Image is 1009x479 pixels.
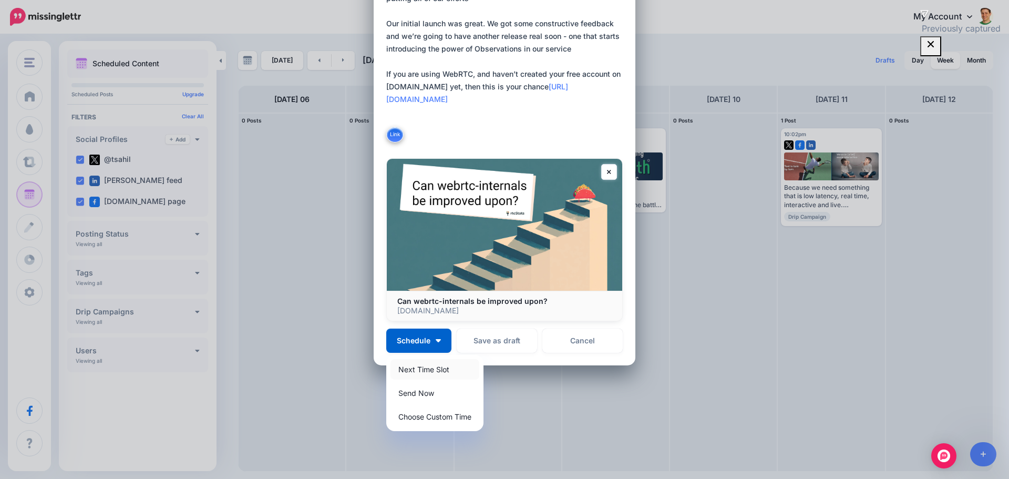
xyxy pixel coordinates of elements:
div: Schedule [386,355,483,431]
div: Open Intercom Messenger [931,443,956,468]
p: [DOMAIN_NAME] [397,306,612,315]
button: Save as draft [457,329,537,353]
a: Next Time Slot [390,359,479,380]
img: arrow-down-white.png [436,339,441,342]
button: Link [386,127,404,142]
button: Schedule [386,329,451,353]
span: Schedule [397,337,430,344]
b: Can webrtc-internals be improved upon? [397,297,548,305]
a: Choose Custom Time [390,406,479,427]
img: Can webrtc-internals be improved upon? [387,159,622,291]
a: Cancel [542,329,623,353]
a: Send Now [390,383,479,403]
